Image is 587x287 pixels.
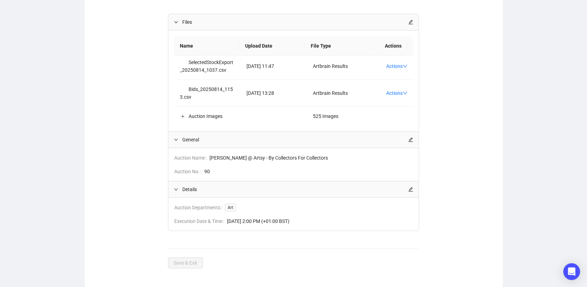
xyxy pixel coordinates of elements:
span: edit [408,137,413,142]
span: down [403,64,408,69]
span: Auction Name [174,154,210,162]
div: Detailsedit [168,181,419,197]
div: Open Intercom Messenger [563,263,580,280]
span: expanded [174,138,178,142]
span: Artbrain Results [313,63,348,69]
th: Actions [370,36,408,56]
a: Actions [386,63,408,69]
td: Bids_20250814_1153.csv [174,80,241,107]
a: Actions [386,90,408,96]
span: Art [225,204,236,211]
span: expanded [174,187,178,191]
button: Expand row [180,113,186,119]
span: Artbrain Results [313,90,348,96]
th: Name [174,36,240,56]
span: down [403,91,408,96]
td: SelectedStockExport_20250814_1037.csv [174,53,241,80]
span: Auction Departments [174,204,225,211]
span: Details [182,185,408,193]
span: 525 Images [313,113,338,119]
div: Filesedit [168,14,419,30]
td: [DATE] 13:28 [241,80,308,107]
span: expanded [174,20,178,24]
span: [PERSON_NAME] @ Artsy - By Collectors For Collectors [210,154,413,162]
span: Files [182,18,408,26]
span: 90 [204,168,413,175]
button: Save & Exit [168,257,203,268]
td: [DATE] 11:47 [241,53,308,80]
th: File Type [305,36,370,56]
span: Execution Date & Time [174,217,227,225]
span: Auction No. [174,168,204,175]
span: edit [408,20,413,24]
span: edit [408,187,413,192]
span: [DATE] 2:00 PM (+01:00 BST) [227,217,413,225]
div: Generaledit [168,132,419,148]
td: Auction Images [174,107,241,126]
th: Upload Date [240,36,305,56]
span: General [182,136,408,143]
